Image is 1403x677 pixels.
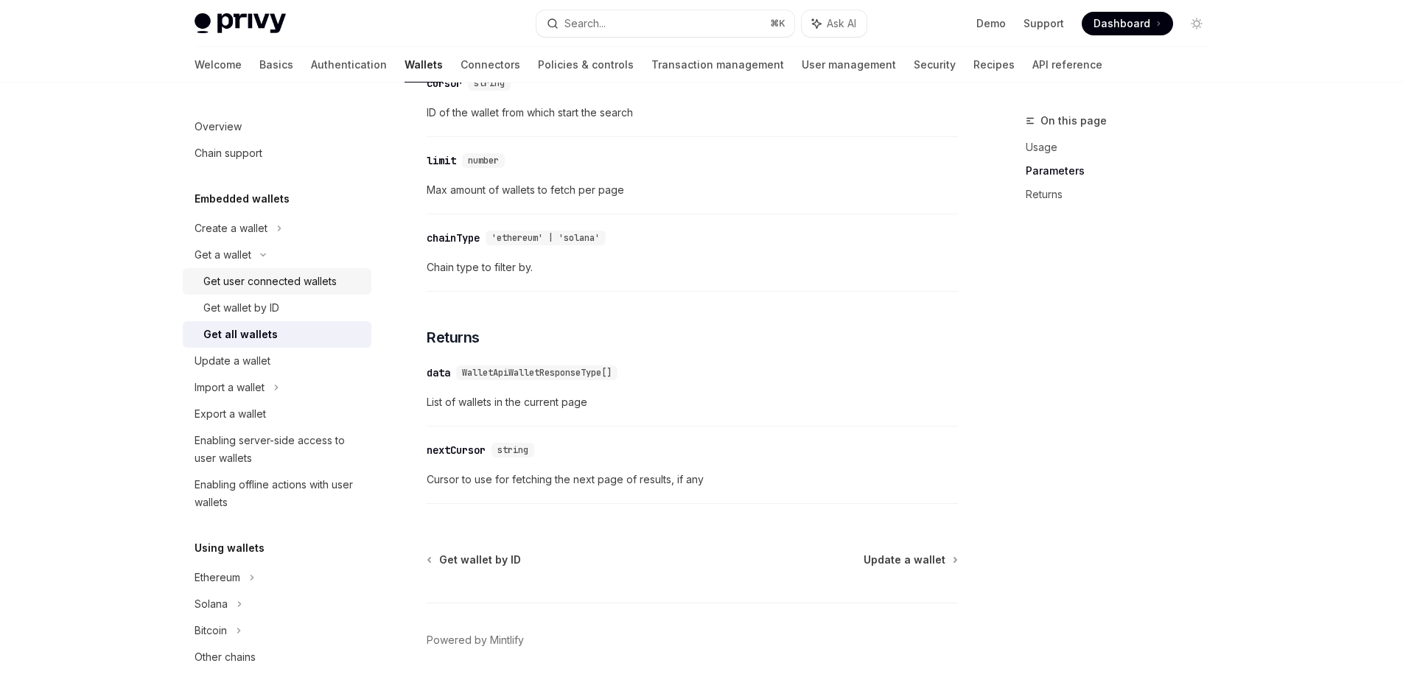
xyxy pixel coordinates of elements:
a: Update a wallet [864,553,956,567]
a: Support [1024,16,1064,31]
a: Chain support [183,140,371,166]
a: Get wallet by ID [183,295,371,321]
div: Get wallet by ID [203,299,279,317]
span: Chain type to filter by. [427,259,958,276]
button: Toggle dark mode [1185,12,1208,35]
a: Enabling server-side access to user wallets [183,427,371,471]
div: Update a wallet [195,352,270,370]
div: data [427,365,450,380]
a: Parameters [1026,159,1220,183]
div: Import a wallet [195,379,265,396]
div: Solana [195,595,228,613]
a: Other chains [183,644,371,670]
a: Security [914,47,956,83]
div: Enabling offline actions with user wallets [195,476,363,511]
span: number [468,155,499,166]
a: Wallets [405,47,443,83]
button: Ask AI [802,10,867,37]
span: Cursor to use for fetching the next page of results, if any [427,471,958,488]
a: Connectors [461,47,520,83]
div: Bitcoin [195,622,227,639]
div: chainType [427,231,480,245]
a: Policies & controls [538,47,634,83]
span: Max amount of wallets to fetch per page [427,181,958,199]
span: string [474,77,505,89]
div: Other chains [195,648,256,666]
div: Ethereum [195,569,240,586]
a: Enabling offline actions with user wallets [183,471,371,516]
div: nextCursor [427,443,486,457]
span: Get wallet by ID [439,553,521,567]
button: Search...⌘K [536,10,794,37]
div: Chain support [195,144,262,162]
a: Get user connected wallets [183,268,371,295]
div: Enabling server-side access to user wallets [195,432,363,467]
span: Dashboard [1094,16,1150,31]
a: Usage [1026,136,1220,159]
a: Export a wallet [183,401,371,427]
a: Recipes [973,47,1015,83]
span: ID of the wallet from which start the search [427,104,958,122]
a: Powered by Mintlify [427,633,524,648]
a: API reference [1032,47,1102,83]
a: Basics [259,47,293,83]
div: Get a wallet [195,246,251,264]
span: On this page [1040,112,1107,130]
span: ⌘ K [770,18,786,29]
div: Export a wallet [195,405,266,423]
a: User management [802,47,896,83]
span: 'ethereum' | 'solana' [491,232,600,244]
span: List of wallets in the current page [427,393,958,411]
a: Dashboard [1082,12,1173,35]
a: Transaction management [651,47,784,83]
span: Ask AI [827,16,856,31]
span: Returns [427,327,480,348]
a: Overview [183,113,371,140]
h5: Using wallets [195,539,265,557]
a: Authentication [311,47,387,83]
span: string [497,444,528,456]
a: Returns [1026,183,1220,206]
div: Get user connected wallets [203,273,337,290]
a: Demo [976,16,1006,31]
a: Update a wallet [183,348,371,374]
div: limit [427,153,456,168]
div: Search... [564,15,606,32]
span: WalletApiWalletResponseType[] [462,367,612,379]
div: Overview [195,118,242,136]
a: Get wallet by ID [428,553,521,567]
span: Update a wallet [864,553,945,567]
a: Welcome [195,47,242,83]
div: cursor [427,76,462,91]
div: Get all wallets [203,326,278,343]
img: light logo [195,13,286,34]
div: Create a wallet [195,220,267,237]
h5: Embedded wallets [195,190,290,208]
a: Get all wallets [183,321,371,348]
